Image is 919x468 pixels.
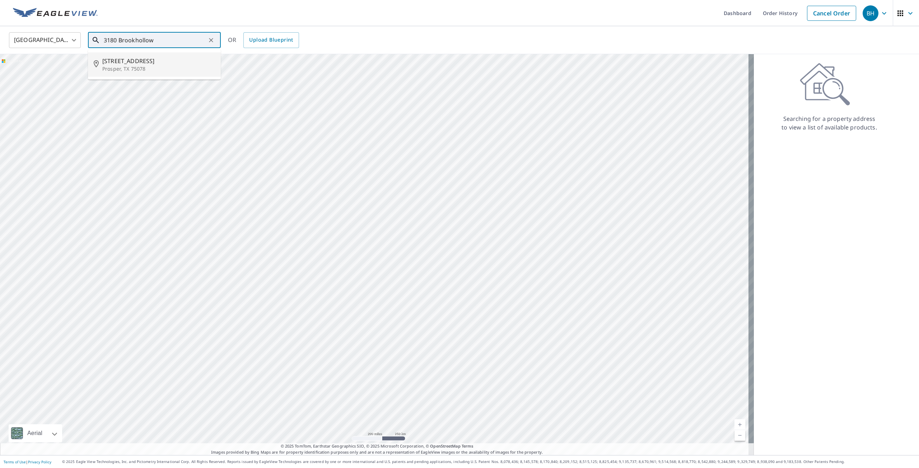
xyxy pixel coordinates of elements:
span: Upload Blueprint [249,36,293,44]
span: [STREET_ADDRESS] [102,57,215,65]
a: Cancel Order [807,6,856,21]
a: Current Level 5, Zoom In [734,419,745,430]
a: Current Level 5, Zoom Out [734,430,745,441]
div: OR [228,32,299,48]
div: Aerial [25,424,45,442]
p: Prosper, TX 75078 [102,65,215,72]
p: | [4,460,51,464]
p: Searching for a property address to view a list of available products. [781,114,877,132]
div: BH [863,5,878,21]
button: Clear [206,35,216,45]
p: © 2025 Eagle View Technologies, Inc. and Pictometry International Corp. All Rights Reserved. Repo... [62,459,915,464]
img: EV Logo [13,8,98,19]
a: Upload Blueprint [243,32,299,48]
a: OpenStreetMap [430,443,460,449]
a: Terms [462,443,474,449]
div: Aerial [9,424,62,442]
a: Privacy Policy [28,459,51,464]
a: Terms of Use [4,459,26,464]
input: Search by address or latitude-longitude [104,30,206,50]
div: [GEOGRAPHIC_DATA] [9,30,81,50]
span: © 2025 TomTom, Earthstar Geographics SIO, © 2025 Microsoft Corporation, © [281,443,474,449]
